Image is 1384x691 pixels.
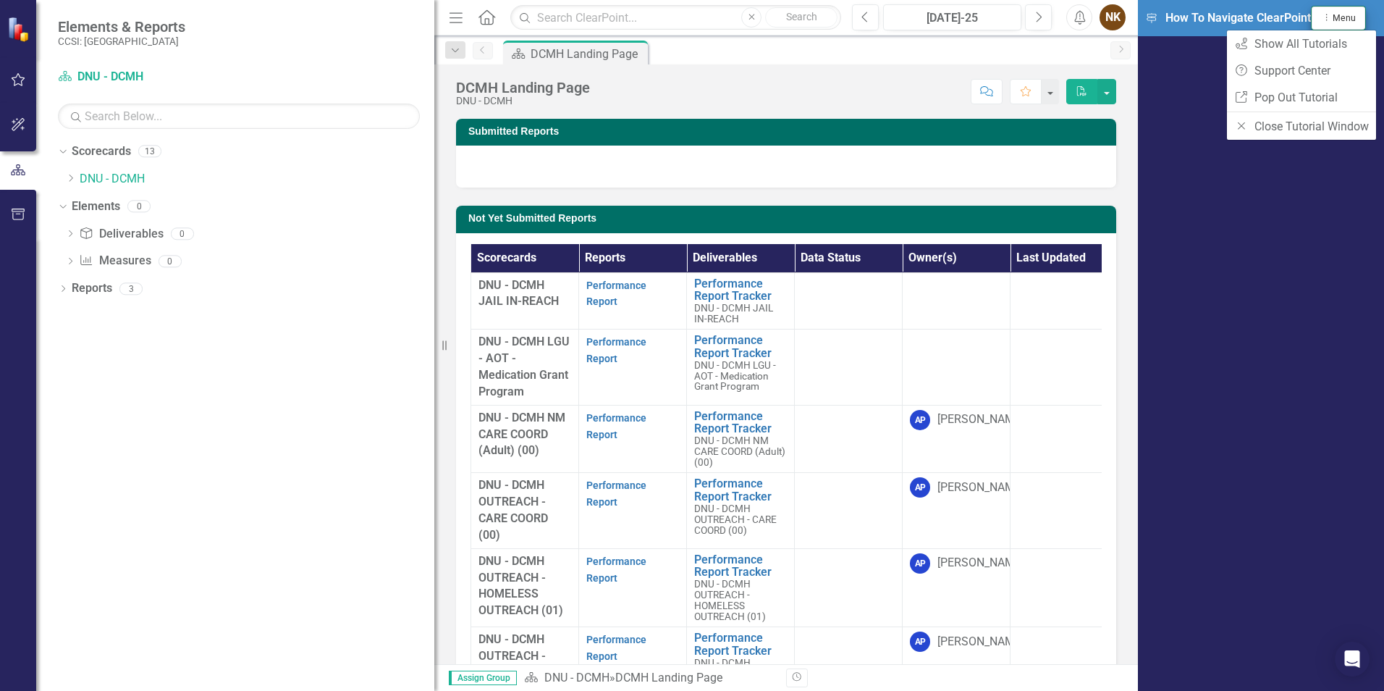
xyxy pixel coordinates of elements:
[687,405,795,473] td: Double-Click to Edit Right Click for Context Menu
[586,556,646,584] a: Performance Report
[795,272,903,330] td: Double-Click to Edit
[795,405,903,473] td: Double-Click to Edit
[456,80,590,96] div: DCMH Landing Page
[795,473,903,548] td: Double-Click to Edit
[1138,36,1384,145] iframe: How To Navigate ClearPoint
[694,477,787,503] a: Performance Report Tracker
[478,632,546,679] span: DNU - DCMH OUTREACH - MHATI (02)
[524,670,898,687] div: »
[510,5,841,30] input: Search ClearPoint...
[883,4,1021,30] button: [DATE]-25
[171,227,194,240] div: 0
[910,553,930,574] div: AP
[72,143,131,160] a: Scorecards
[1335,642,1370,677] div: Open Intercom Messenger
[694,410,787,435] a: Performance Report Tracker
[58,35,185,47] small: CCSI: [GEOGRAPHIC_DATA]
[79,226,163,243] a: Deliverables
[58,18,185,35] span: Elements & Reports
[586,479,646,508] a: Performance Report
[687,473,795,548] td: Double-Click to Edit Right Click for Context Menu
[694,657,782,690] span: DNU - DCMH OUTREACH - MHATI (02)
[888,9,1016,27] div: [DATE]-25
[586,412,646,440] a: Performance Report
[478,554,563,618] span: DNU - DCMH OUTREACH - HOMELESS OUTREACH (01)
[687,272,795,330] td: Double-Click to Edit Right Click for Context Menu
[795,548,903,627] td: Double-Click to Edit
[72,198,120,215] a: Elements
[119,282,143,295] div: 3
[910,632,930,652] div: AP
[687,330,795,405] td: Double-Click to Edit Right Click for Context Menu
[694,632,787,657] a: Performance Report Tracker
[478,278,559,309] span: DNU - DCMH JAIL IN-REACH
[694,553,787,579] a: Performance Report Tracker
[910,410,930,430] div: AP
[159,255,182,267] div: 0
[795,330,903,405] td: Double-Click to Edit
[694,435,785,468] span: DNU - DCMH NM CARE COORD (Adult) (00)
[615,671,722,684] div: DCMH Landing Page
[72,280,112,297] a: Reports
[478,335,570,398] span: DNU - DCMH LGU - AOT - Medication Grant Program
[544,671,609,684] a: DNU - DCMH
[7,17,33,42] img: ClearPoint Strategy
[694,503,777,536] span: DNU - DCMH OUTREACH - CARE COORD (00)
[58,104,420,129] input: Search Below...
[58,69,239,85] a: DNU - DCMH
[478,478,548,542] span: DNU - DCMH OUTREACH - CARE COORD (00)
[1312,7,1365,30] button: Menu
[478,411,565,458] span: DNU - DCMH NM CARE COORD (Adult) (00)
[1227,57,1376,84] a: Support Center
[910,477,930,498] div: AP
[79,253,151,269] a: Measures
[1100,4,1126,30] button: NK
[687,548,795,627] td: Double-Click to Edit Right Click for Context Menu
[138,146,161,158] div: 13
[765,7,837,28] button: Search
[456,96,590,106] div: DNU - DCMH
[449,671,517,685] span: Assign Group
[937,479,1024,496] div: [PERSON_NAME]
[694,302,773,324] span: DNU - DCMH JAIL IN-REACH
[468,126,1109,137] h3: Submitted Reports
[1165,10,1311,27] span: How To Navigate ClearPoint
[786,11,817,22] span: Search
[1227,30,1376,57] a: Show All Tutorials
[586,634,646,662] a: Performance Report
[586,280,646,308] a: Performance Report
[80,171,434,188] a: DNU - DCMH
[1311,6,1366,30] button: Menu
[937,634,1024,650] div: [PERSON_NAME]
[127,200,151,212] div: 0
[1333,13,1356,23] span: Menu
[586,336,646,364] a: Performance Report
[937,411,1024,428] div: [PERSON_NAME]
[468,213,1109,224] h3: Not Yet Submitted Reports
[694,277,787,303] a: Performance Report Tracker
[1227,84,1376,111] a: Pop Out Tutorial
[694,578,766,622] span: DNU - DCMH OUTREACH - HOMELESS OUTREACH (01)
[694,359,776,393] span: DNU - DCMH LGU - AOT - Medication Grant Program
[531,45,644,63] div: DCMH Landing Page
[694,334,787,359] a: Performance Report Tracker
[1227,113,1376,140] a: Close Tutorial Window
[937,555,1024,571] div: [PERSON_NAME]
